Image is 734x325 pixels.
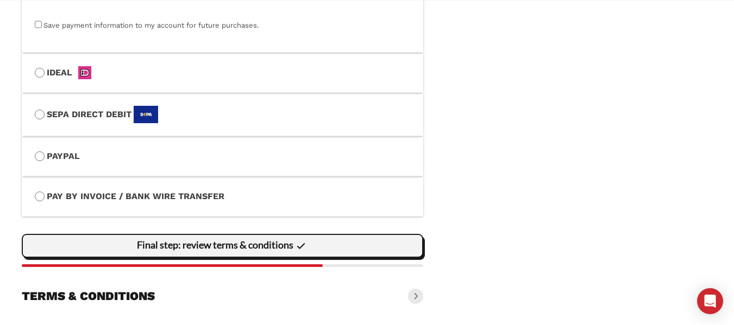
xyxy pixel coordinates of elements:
label: PayPal [35,149,410,163]
label: Save payment information to my account for future purchases. [43,21,259,29]
input: Pay by Invoice / Bank Wire Transfer [35,192,45,201]
label: SEPA Direct Debit [35,106,410,123]
input: SEPA Direct DebitSEPA [35,110,45,119]
label: Pay by Invoice / Bank Wire Transfer [35,189,410,203]
vaadin-button: Final step: review terms & conditions [22,234,423,258]
img: SEPA [134,106,158,123]
input: iDEALiDEAL [35,68,45,78]
h3: Terms & conditions [22,289,155,304]
label: iDEAL [35,66,410,80]
input: PayPal [35,151,45,161]
img: iDEAL [74,66,95,79]
div: Open Intercom Messenger [697,288,723,314]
